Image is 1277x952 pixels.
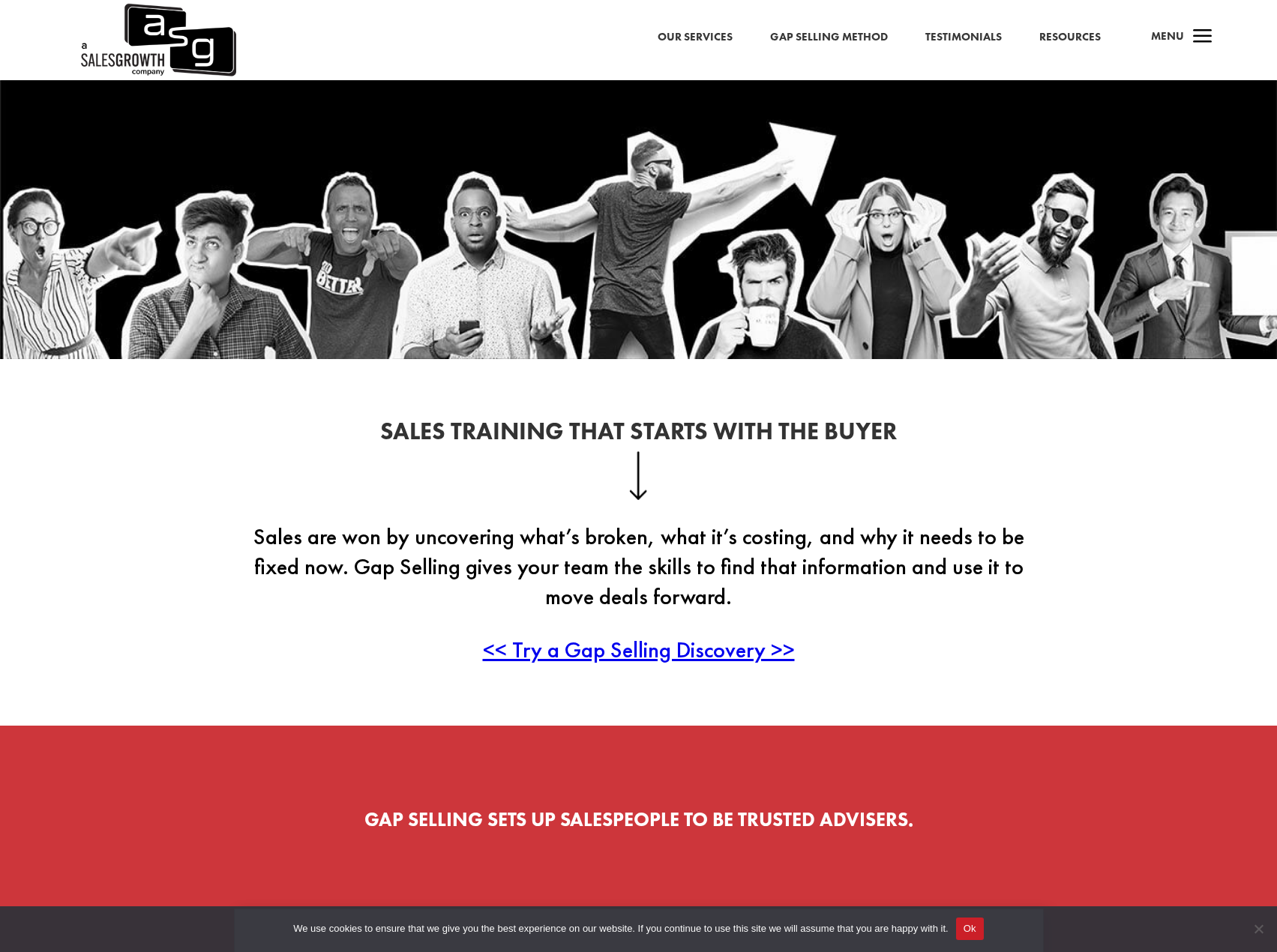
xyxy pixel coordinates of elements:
[956,918,984,940] button: Ok
[234,420,1044,451] h2: Sales Training That Starts With the Buyer
[1039,28,1101,47] a: Resources
[234,810,1044,837] h2: Gap Selling SETS UP SALESPEOPLE TO BE TRUSTED ADVISERS.
[658,28,733,47] a: Our Services
[770,28,888,47] a: Gap Selling Method
[1188,22,1218,52] span: a
[234,522,1044,635] p: Sales are won by uncovering what’s broken, what it’s costing, and why it needs to be fixed now. G...
[483,635,795,664] a: << Try a Gap Selling Discovery >>
[629,451,648,499] img: down-arrow
[293,921,948,936] span: We use cookies to ensure that we give you the best experience on our website. If you continue to ...
[1151,28,1184,43] span: Menu
[1251,921,1266,936] span: No
[925,28,1002,47] a: Testimonials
